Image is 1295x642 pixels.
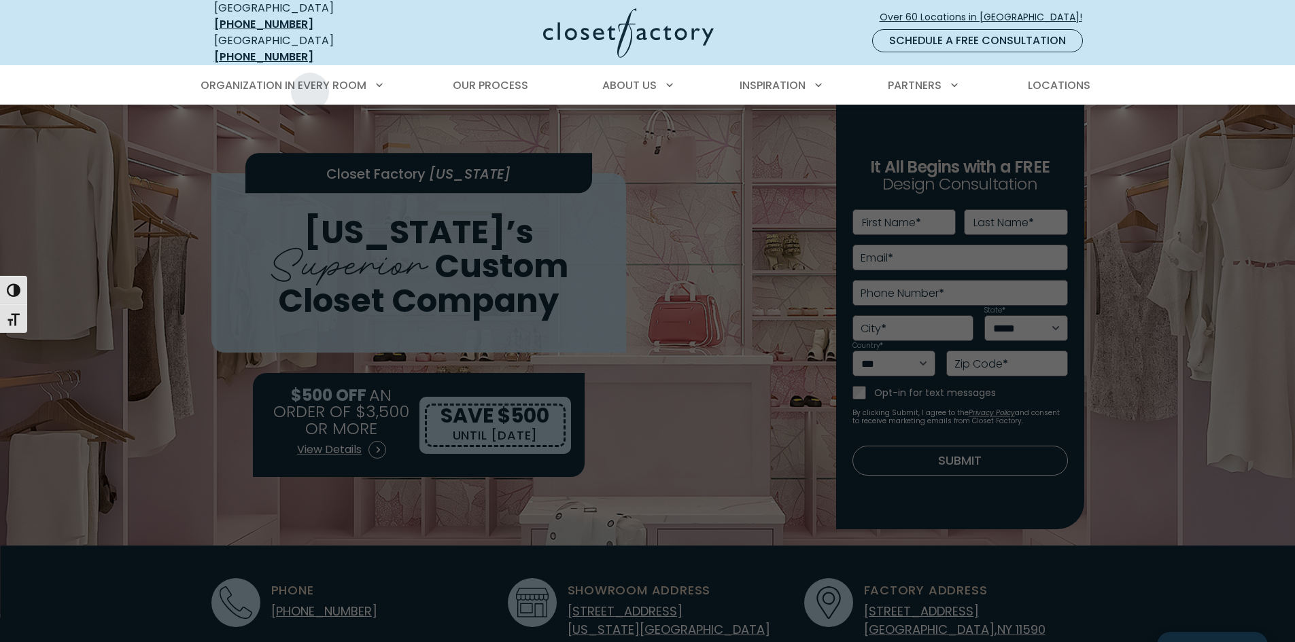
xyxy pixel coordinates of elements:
[214,33,411,65] div: [GEOGRAPHIC_DATA]
[740,77,806,93] span: Inspiration
[214,49,313,65] a: [PHONE_NUMBER]
[880,10,1093,24] span: Over 60 Locations in [GEOGRAPHIC_DATA]!
[214,16,313,32] a: [PHONE_NUMBER]
[1028,77,1090,93] span: Locations
[453,77,528,93] span: Our Process
[888,77,942,93] span: Partners
[602,77,657,93] span: About Us
[201,77,366,93] span: Organization in Every Room
[191,67,1105,105] nav: Primary Menu
[543,8,714,58] img: Closet Factory Logo
[879,5,1094,29] a: Over 60 Locations in [GEOGRAPHIC_DATA]!
[872,29,1083,52] a: Schedule a Free Consultation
